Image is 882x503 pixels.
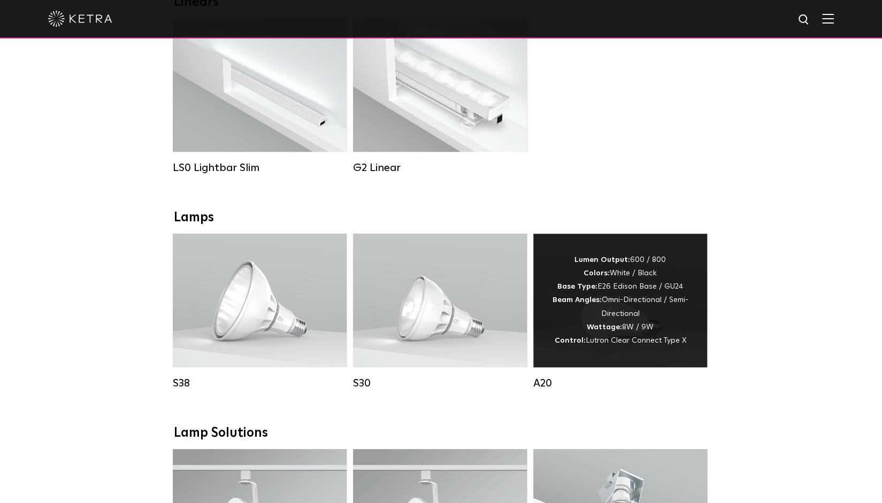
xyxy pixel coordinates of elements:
[48,11,112,27] img: ketra-logo-2019-white
[533,377,707,390] div: A20
[584,269,610,277] strong: Colors:
[574,256,630,264] strong: Lumen Output:
[173,377,347,390] div: S38
[587,323,622,331] strong: Wattage:
[174,210,709,226] div: Lamps
[353,18,527,174] a: G2 Linear Lumen Output:400 / 700 / 1000Colors:WhiteBeam Angles:Flood / [GEOGRAPHIC_DATA] / Narrow...
[173,18,347,174] a: LS0 Lightbar Slim Lumen Output:200 / 350Colors:White / BlackControl:X96 Controller
[353,234,527,390] a: S30 Lumen Output:1100Colors:White / BlackBase Type:E26 Edison Base / GU24Beam Angles:15° / 25° / ...
[353,161,527,174] div: G2 Linear
[173,161,347,174] div: LS0 Lightbar Slim
[555,337,586,344] strong: Control:
[533,234,707,390] a: A20 Lumen Output:600 / 800Colors:White / BlackBase Type:E26 Edison Base / GU24Beam Angles:Omni-Di...
[797,13,811,27] img: search icon
[174,425,709,441] div: Lamp Solutions
[822,13,834,24] img: Hamburger%20Nav.svg
[553,296,602,304] strong: Beam Angles:
[353,377,527,390] div: S30
[173,234,347,390] a: S38 Lumen Output:1100Colors:White / BlackBase Type:E26 Edison Base / GU24Beam Angles:10° / 25° / ...
[557,283,597,290] strong: Base Type:
[586,337,686,344] span: Lutron Clear Connect Type X
[549,253,691,347] div: 600 / 800 White / Black E26 Edison Base / GU24 Omni-Directional / Semi-Directional 8W / 9W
